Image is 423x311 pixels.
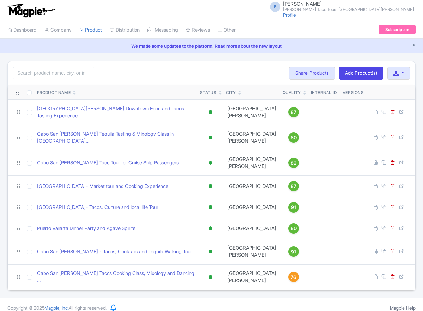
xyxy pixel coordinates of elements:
a: 87 [283,107,305,117]
a: [GEOGRAPHIC_DATA][PERSON_NAME] Downtown Food and Tacos Tasting Experience [37,105,195,120]
a: 76 [283,272,305,282]
td: [GEOGRAPHIC_DATA][PERSON_NAME] [224,239,280,264]
span: 91 [291,248,296,255]
span: 76 [291,274,296,281]
div: Active [207,108,214,117]
a: Cabo San [PERSON_NAME] Taco Tour for Cruise Ship Passengers [37,159,179,167]
a: Cabo San [PERSON_NAME] Tacos Cooking Class, Mixology and Dancing ... [37,270,195,284]
div: Active [207,181,214,191]
div: Product Name [37,90,70,96]
div: Active [207,247,214,256]
div: Active [207,202,214,212]
span: 80 [291,225,297,232]
td: [GEOGRAPHIC_DATA][PERSON_NAME] [224,99,280,125]
input: Search product name, city, or interal id [13,67,94,79]
td: [GEOGRAPHIC_DATA][PERSON_NAME] [224,125,280,150]
td: [GEOGRAPHIC_DATA][PERSON_NAME] [224,264,280,290]
a: We made some updates to the platform. Read more about the new layout [4,43,419,49]
a: Add Product(s) [339,67,383,80]
td: [GEOGRAPHIC_DATA] [224,197,280,218]
a: Other [218,21,236,39]
span: 91 [291,204,296,211]
a: Company [45,21,71,39]
span: Magpie, Inc. [45,305,69,311]
div: Active [207,133,214,142]
a: Product [79,21,102,39]
a: Reviews [186,21,210,39]
small: [PERSON_NAME] Taco Tours [GEOGRAPHIC_DATA][PERSON_NAME] [283,7,414,12]
div: City [226,90,236,96]
span: 87 [291,183,296,190]
td: [GEOGRAPHIC_DATA] [224,175,280,197]
div: Active [207,272,214,282]
a: Messaging [147,21,178,39]
span: 80 [291,134,297,141]
a: Subscription [379,25,416,34]
span: [PERSON_NAME] [283,1,322,7]
a: 80 [283,223,305,234]
a: Cabo San [PERSON_NAME] Tequila Tasting & Mixology Class in [GEOGRAPHIC_DATA]... [37,130,195,145]
a: Share Products [289,67,335,80]
a: 91 [283,246,305,257]
div: Status [200,90,217,96]
td: [GEOGRAPHIC_DATA][PERSON_NAME] [224,150,280,175]
span: E [270,2,280,12]
th: Internal ID [307,85,340,100]
a: Distribution [110,21,140,39]
a: 80 [283,132,305,143]
a: Cabo San [PERSON_NAME] - Tacos, Cocktails and Tequila Walking Tour [37,248,192,255]
button: Close announcement [412,42,417,49]
img: logo-ab69f6fb50320c5b225c76a69d11143b.png [6,3,56,18]
a: Profile [283,12,296,18]
a: Magpie Help [390,305,416,311]
span: 87 [291,109,296,116]
th: Versions [340,85,366,100]
a: 82 [283,158,305,168]
a: 87 [283,181,305,191]
a: E [PERSON_NAME] [PERSON_NAME] Taco Tours [GEOGRAPHIC_DATA][PERSON_NAME] [266,1,414,12]
a: [GEOGRAPHIC_DATA]- Tacos, Culture and local life Tour [37,204,158,211]
a: [GEOGRAPHIC_DATA]- Market tour and Cooking Experience [37,183,168,190]
div: Active [207,224,214,233]
div: Quality [283,90,301,96]
div: Active [207,158,214,168]
a: Puerto Vallarta Dinner Party and Agave Spirits [37,225,135,232]
a: 91 [283,202,305,213]
td: [GEOGRAPHIC_DATA] [224,218,280,239]
span: 82 [291,160,297,167]
a: Dashboard [7,21,37,39]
